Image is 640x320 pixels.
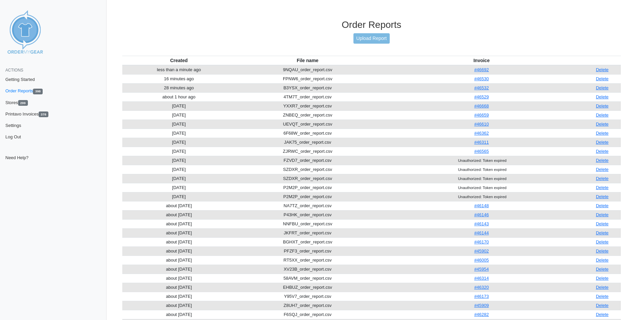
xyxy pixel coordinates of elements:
[122,201,236,210] td: about [DATE]
[474,131,489,136] a: #46362
[474,276,489,281] a: #46314
[474,221,489,226] a: #46143
[236,165,380,174] td: SZDXR_order_report.csv
[596,158,609,163] a: Delete
[236,274,380,283] td: 58AVM_order_report.csv
[474,76,489,81] a: #46530
[596,176,609,181] a: Delete
[596,212,609,217] a: Delete
[353,33,390,44] a: Upload Report
[122,74,236,83] td: 16 minutes ago
[474,112,489,118] a: #46659
[236,256,380,265] td: RT5XX_order_report.csv
[122,165,236,174] td: [DATE]
[474,303,489,308] a: #45909
[596,276,609,281] a: Delete
[474,103,489,108] a: #46668
[39,111,48,117] span: 378
[381,167,582,173] div: Unauthorized: Token expired
[596,94,609,99] a: Delete
[474,149,489,154] a: #46565
[474,239,489,244] a: #46170
[122,110,236,120] td: [DATE]
[122,65,236,75] td: less than a minute ago
[122,246,236,256] td: about [DATE]
[236,174,380,183] td: SZDXR_order_report.csv
[236,265,380,274] td: XV23B_order_report.csv
[596,312,609,317] a: Delete
[122,92,236,101] td: about 1 hour ago
[122,56,236,65] th: Created
[474,294,489,299] a: #46173
[596,149,609,154] a: Delete
[18,100,28,106] span: 299
[596,258,609,263] a: Delete
[596,85,609,90] a: Delete
[236,156,380,165] td: FZVD7_order_report.csv
[596,76,609,81] a: Delete
[596,203,609,208] a: Delete
[381,194,582,200] div: Unauthorized: Token expired
[236,301,380,310] td: Z8UH7_order_report.csv
[122,138,236,147] td: [DATE]
[236,219,380,228] td: NNFBU_order_report.csv
[122,120,236,129] td: [DATE]
[122,156,236,165] td: [DATE]
[33,89,43,94] span: 398
[122,274,236,283] td: about [DATE]
[236,147,380,156] td: ZJRWC_order_report.csv
[236,56,380,65] th: File name
[474,203,489,208] a: #46148
[122,147,236,156] td: [DATE]
[596,122,609,127] a: Delete
[236,92,380,101] td: 4TM7T_order_report.csv
[596,67,609,72] a: Delete
[474,67,489,72] a: #46692
[596,103,609,108] a: Delete
[474,267,489,272] a: #45954
[236,283,380,292] td: EHBUZ_order_report.csv
[474,248,489,254] a: #45902
[474,140,489,145] a: #46311
[122,19,621,31] h3: Order Reports
[474,212,489,217] a: #46146
[596,221,609,226] a: Delete
[596,167,609,172] a: Delete
[122,265,236,274] td: about [DATE]
[122,237,236,246] td: about [DATE]
[596,267,609,272] a: Delete
[236,201,380,210] td: NA7TZ_order_report.csv
[236,101,380,110] td: YXXR7_order_report.csv
[381,157,582,164] div: Unauthorized: Token expired
[122,174,236,183] td: [DATE]
[596,112,609,118] a: Delete
[122,129,236,138] td: [DATE]
[236,120,380,129] td: UEVQT_order_report.csv
[596,285,609,290] a: Delete
[474,312,489,317] a: #46282
[236,237,380,246] td: BGHXT_order_report.csv
[381,185,582,191] div: Unauthorized: Token expired
[474,122,489,127] a: #46610
[122,101,236,110] td: [DATE]
[236,210,380,219] td: P43HK_order_report.csv
[122,301,236,310] td: about [DATE]
[596,185,609,190] a: Delete
[236,228,380,237] td: JKFRT_order_report.csv
[122,256,236,265] td: about [DATE]
[236,310,380,319] td: F6SQJ_order_report.csv
[236,192,380,201] td: P2M2P_order_report.csv
[122,228,236,237] td: about [DATE]
[596,248,609,254] a: Delete
[5,68,23,73] span: Actions
[596,194,609,199] a: Delete
[596,131,609,136] a: Delete
[474,94,489,99] a: #46529
[380,56,584,65] th: Invoice
[236,110,380,120] td: ZNBEQ_order_report.csv
[236,65,380,75] td: 9NQAU_order_report.csv
[236,74,380,83] td: FPNW6_order_report.csv
[596,140,609,145] a: Delete
[596,294,609,299] a: Delete
[236,129,380,138] td: 6F68W_order_report.csv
